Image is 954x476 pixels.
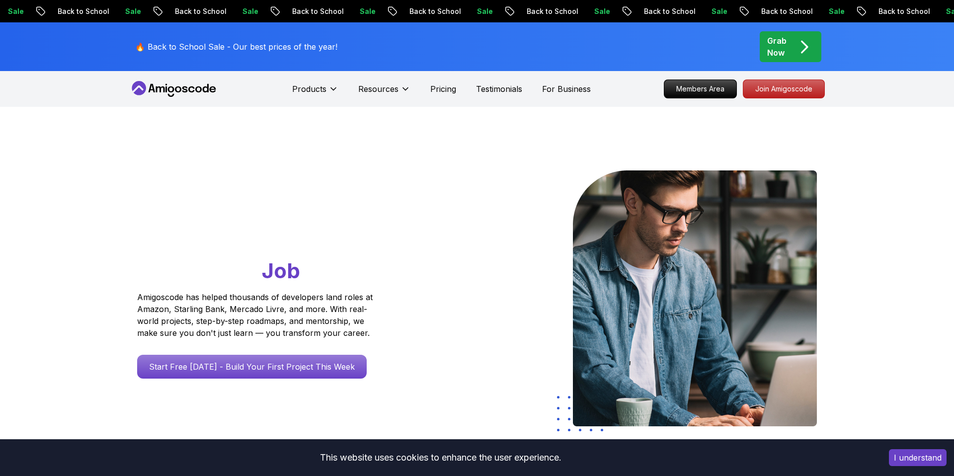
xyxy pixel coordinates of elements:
[358,83,398,95] p: Resources
[292,83,326,95] p: Products
[664,79,737,98] a: Members Area
[498,6,565,16] p: Back to School
[615,6,683,16] p: Back to School
[137,291,376,339] p: Amigoscode has helped thousands of developers land roles at Amazon, Starling Bank, Mercado Livre,...
[262,258,300,283] span: Job
[889,449,947,466] button: Accept cookies
[430,83,456,95] a: Pricing
[476,83,522,95] a: Testimonials
[381,6,448,16] p: Back to School
[135,41,337,53] p: 🔥 Back to School Sale - Our best prices of the year!
[137,170,411,285] h1: Go From Learning to Hired: Master Java, Spring Boot & Cloud Skills That Get You the
[292,83,338,103] button: Products
[96,6,128,16] p: Sale
[331,6,363,16] p: Sale
[29,6,96,16] p: Back to School
[573,170,817,426] img: hero
[850,6,917,16] p: Back to School
[263,6,331,16] p: Back to School
[732,6,800,16] p: Back to School
[664,80,736,98] p: Members Area
[137,355,367,379] a: Start Free [DATE] - Build Your First Project This Week
[800,6,832,16] p: Sale
[917,6,949,16] p: Sale
[7,447,874,469] div: This website uses cookies to enhance the user experience.
[743,79,825,98] a: Join Amigoscode
[743,80,824,98] p: Join Amigoscode
[358,83,410,103] button: Resources
[448,6,480,16] p: Sale
[767,35,787,59] p: Grab Now
[214,6,245,16] p: Sale
[683,6,715,16] p: Sale
[146,6,214,16] p: Back to School
[542,83,591,95] a: For Business
[565,6,597,16] p: Sale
